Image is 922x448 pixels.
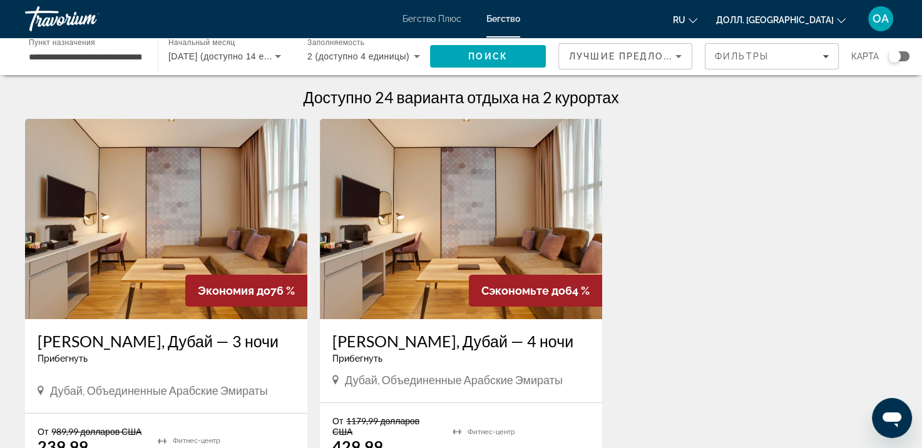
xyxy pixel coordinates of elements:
ya-tr-span: 64 % [565,284,590,297]
ya-tr-span: Лучшие предложения [569,51,702,61]
ya-tr-span: Фитнес-центр [173,437,220,445]
ya-tr-span: Начальный месяц [168,39,235,47]
img: Отель Lemon Tree, Дубай — 4 ночи [320,119,602,319]
button: Изменить валюту [716,11,846,29]
ya-tr-span: 76 % [270,284,295,297]
a: Травориум [25,3,150,35]
ya-tr-span: Сэкономьте до [481,284,565,297]
ya-tr-span: Прибегнуть [38,354,88,364]
ya-tr-span: Экономия до [198,284,270,297]
ya-tr-span: От [38,426,48,437]
ya-tr-span: Фильтры [715,51,769,61]
ya-tr-span: Поиск [468,51,508,61]
ya-tr-span: RU [673,15,685,25]
a: [PERSON_NAME], Дубай — 4 ночи [332,332,590,350]
ya-tr-span: Дубай, Объединенные Арабские Эмираты [50,384,268,397]
ya-tr-span: Доступно 24 варианта отдыха на 2 курортах [303,88,618,106]
ya-tr-span: [PERSON_NAME], Дубай — 4 ночи [332,332,573,350]
ya-tr-span: Заполняемость [307,39,364,47]
ya-tr-span: ОА [873,12,889,25]
mat-select: Сортировать по [569,49,682,64]
ya-tr-span: 989,99 долларов США [51,426,141,437]
ya-tr-span: карта [851,51,879,61]
ya-tr-span: [PERSON_NAME], Дубай — 3 ночи [38,332,279,350]
ya-tr-span: От [332,415,343,426]
img: Отель Lemon Tree, Дубай — 3 ночи [25,119,307,319]
ya-tr-span: Прибегнуть [332,354,382,364]
ya-tr-span: Долл. [GEOGRAPHIC_DATA] [716,15,834,25]
a: Бегство [486,14,520,24]
ya-tr-span: Дубай, Объединенные Арабские Эмираты [345,373,563,387]
button: Поиск [430,45,546,68]
button: Изменить язык [673,11,697,29]
a: Бегство Плюс [402,14,461,24]
button: Пользовательское меню [864,6,897,32]
iframe: Кнопка запуска окна обмена сообщениями [872,398,912,438]
ya-tr-span: Фитнес-центр [468,428,515,436]
ya-tr-span: 1179,99 долларов США [332,415,419,437]
button: Фильтры [705,43,839,69]
a: [PERSON_NAME], Дубай — 3 ночи [38,332,295,350]
input: Выберите пункт назначения [29,49,141,64]
ya-tr-span: 2 (доступно 4 единицы) [307,51,409,61]
ya-tr-span: [DATE] (доступно 14 единиц) [168,51,293,61]
ya-tr-span: Пункт назначения [29,38,95,46]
